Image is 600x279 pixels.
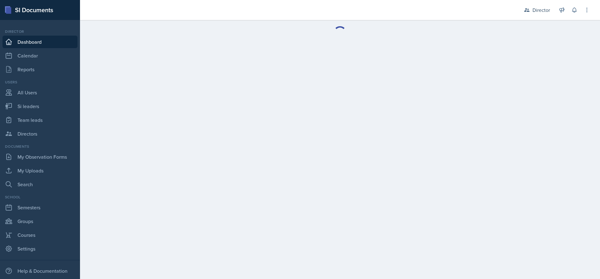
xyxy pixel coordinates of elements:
[2,229,77,241] a: Courses
[2,201,77,214] a: Semesters
[2,29,77,34] div: Director
[532,6,550,14] div: Director
[2,164,77,177] a: My Uploads
[2,86,77,99] a: All Users
[2,79,77,85] div: Users
[2,49,77,62] a: Calendar
[2,144,77,149] div: Documents
[2,194,77,200] div: School
[2,242,77,255] a: Settings
[2,100,77,112] a: Si leaders
[2,36,77,48] a: Dashboard
[2,63,77,76] a: Reports
[2,265,77,277] div: Help & Documentation
[2,151,77,163] a: My Observation Forms
[2,127,77,140] a: Directors
[2,114,77,126] a: Team leads
[2,178,77,191] a: Search
[2,215,77,227] a: Groups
